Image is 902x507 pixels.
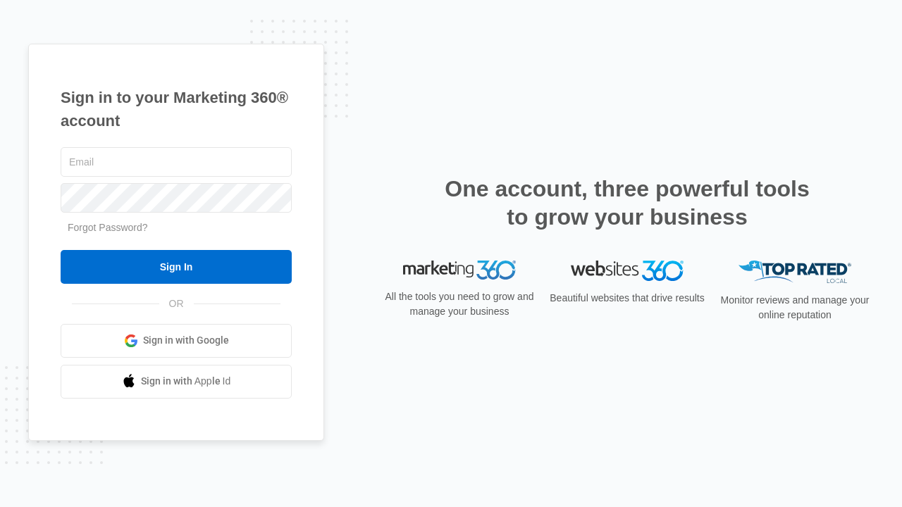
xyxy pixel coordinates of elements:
[440,175,814,231] h2: One account, three powerful tools to grow your business
[68,222,148,233] a: Forgot Password?
[571,261,684,281] img: Websites 360
[143,333,229,348] span: Sign in with Google
[61,86,292,132] h1: Sign in to your Marketing 360® account
[381,289,538,319] p: All the tools you need to grow and manage your business
[159,296,194,311] span: OR
[61,324,292,358] a: Sign in with Google
[141,374,231,389] span: Sign in with Apple Id
[61,250,292,284] input: Sign In
[403,261,516,280] img: Marketing 360
[716,293,874,323] p: Monitor reviews and manage your online reputation
[548,291,706,306] p: Beautiful websites that drive results
[61,147,292,177] input: Email
[61,365,292,399] a: Sign in with Apple Id
[739,261,851,284] img: Top Rated Local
